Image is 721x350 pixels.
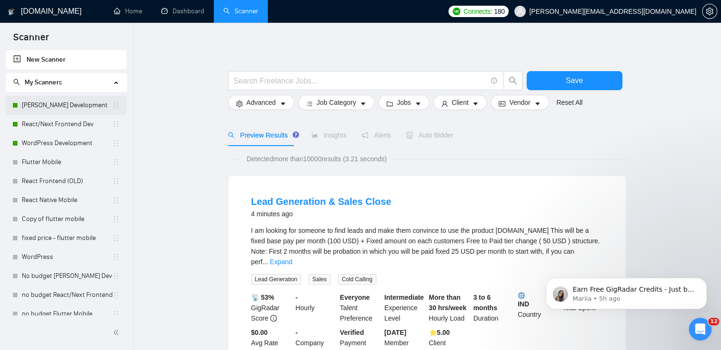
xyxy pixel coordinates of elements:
[499,100,505,107] span: idcard
[22,229,112,248] a: fixed price - flutter mobile
[517,8,523,15] span: user
[112,253,120,261] span: holder
[6,50,127,69] li: New Scanner
[22,134,112,153] a: WordPress Development
[161,7,204,15] a: dashboardDashboard
[22,153,112,172] a: Flutter Mobile
[503,71,522,90] button: search
[703,8,717,15] span: setting
[311,132,318,138] span: area-chart
[386,100,393,107] span: folder
[112,291,120,299] span: holder
[13,78,62,86] span: My Scanners
[384,329,406,336] b: [DATE]
[406,131,453,139] span: Auto Bidder
[114,7,142,15] a: homeHome
[292,130,300,139] div: Tooltip anchor
[249,292,294,323] div: GigRadar Score
[6,191,127,210] li: React Native Mobile
[491,95,548,110] button: idcardVendorcaret-down
[22,210,112,229] a: Copy of flutter mobile
[452,97,469,108] span: Client
[378,95,429,110] button: folderJobscaret-down
[228,95,294,110] button: settingAdvancedcaret-down
[516,292,560,323] div: Country
[280,100,286,107] span: caret-down
[317,97,356,108] span: Job Category
[338,274,376,285] span: Cold Calling
[6,153,127,172] li: Flutter Mobile
[415,100,421,107] span: caret-down
[251,329,268,336] b: $0.00
[472,100,479,107] span: caret-down
[22,96,112,115] a: [PERSON_NAME] Development
[491,78,497,84] span: info-circle
[383,292,427,323] div: Experience Level
[429,329,450,336] b: ⭐️ 5.00
[293,292,338,323] div: Hourly
[566,74,583,86] span: Save
[6,172,127,191] li: React Frontend (OLD)
[433,95,487,110] button: userClientcaret-down
[251,227,600,266] span: I am looking for someone to find leads and make them convince to use the product [DOMAIN_NAME] Th...
[473,294,497,312] b: 3 to 6 months
[471,292,516,323] div: Duration
[112,310,120,318] span: holder
[236,100,243,107] span: setting
[112,120,120,128] span: holder
[112,177,120,185] span: holder
[112,139,120,147] span: holder
[246,97,276,108] span: Advanced
[397,97,411,108] span: Jobs
[340,329,364,336] b: Verified
[25,78,62,86] span: My Scanners
[112,272,120,280] span: holder
[309,274,330,285] span: Sales
[338,292,383,323] div: Talent Preference
[251,225,603,267] div: I am looking for someone to find leads and make them convince to use the product fasthyre.com Thi...
[362,131,391,139] span: Alerts
[22,286,112,304] a: no budget React/Next Frontend Dev
[6,134,127,153] li: WordPress Development
[251,274,301,285] span: Lead Generation
[270,315,277,322] span: info-circle
[6,304,127,323] li: no budget Flutter Mobile
[13,79,20,85] span: search
[251,208,392,220] div: 4 minutes ago
[306,100,313,107] span: bars
[270,258,292,266] a: Expand
[112,234,120,242] span: holder
[518,292,558,308] b: IND
[6,210,127,229] li: Copy of flutter mobile
[298,95,374,110] button: barsJob Categorycaret-down
[362,132,368,138] span: notification
[6,30,56,50] span: Scanner
[406,132,413,138] span: robot
[427,292,472,323] div: Hourly Load
[534,100,541,107] span: caret-down
[234,75,487,87] input: Search Freelance Jobs...
[295,294,298,301] b: -
[6,96,127,115] li: MERN Stack Development
[527,71,622,90] button: Save
[360,100,366,107] span: caret-down
[494,6,504,17] span: 180
[22,304,112,323] a: no budget Flutter Mobile
[263,258,268,266] span: ...
[464,6,492,17] span: Connects:
[6,115,127,134] li: React/Next Frontend Dev
[228,132,235,138] span: search
[223,7,258,15] a: searchScanner
[453,8,460,15] img: upwork-logo.png
[112,215,120,223] span: holder
[384,294,424,301] b: Intermediate
[112,196,120,204] span: holder
[251,294,274,301] b: 📡 53%
[22,191,112,210] a: React Native Mobile
[504,76,522,85] span: search
[441,100,448,107] span: user
[22,172,112,191] a: React Frontend (OLD)
[295,329,298,336] b: -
